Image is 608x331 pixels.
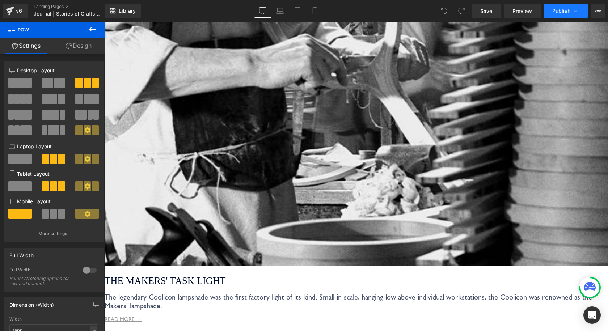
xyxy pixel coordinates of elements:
p: Desktop Layout [9,67,98,74]
span: Row [7,22,80,38]
a: Desktop [254,4,271,18]
a: Tablet [289,4,306,18]
a: Laptop [271,4,289,18]
p: Laptop Layout [9,143,98,150]
div: Dimension (Width) [9,298,54,308]
a: Mobile [306,4,324,18]
button: More [591,4,605,18]
div: v6 [14,6,24,16]
a: Design [52,38,105,54]
button: Publish [544,4,588,18]
span: Library [119,8,136,14]
a: v6 [3,4,28,18]
a: Preview [504,4,541,18]
span: Journal | Stories of Craftsmen, Interiors and Lighting Tips [34,11,103,17]
button: More settings [4,225,104,242]
span: Publish [552,8,570,14]
div: Full Width [9,267,76,275]
div: Select stretching options for row and content. [9,276,75,286]
p: More settings [38,230,67,237]
div: Width [9,317,98,322]
p: Mobile Layout [9,198,98,205]
button: Undo [437,4,451,18]
button: Redo [454,4,469,18]
a: Landing Pages [34,4,117,9]
a: New Library [105,4,141,18]
span: Save [480,7,492,15]
span: Preview [512,7,532,15]
p: Tablet Layout [9,170,98,178]
div: Open Intercom Messenger [583,306,601,324]
div: Full Width [9,248,34,258]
